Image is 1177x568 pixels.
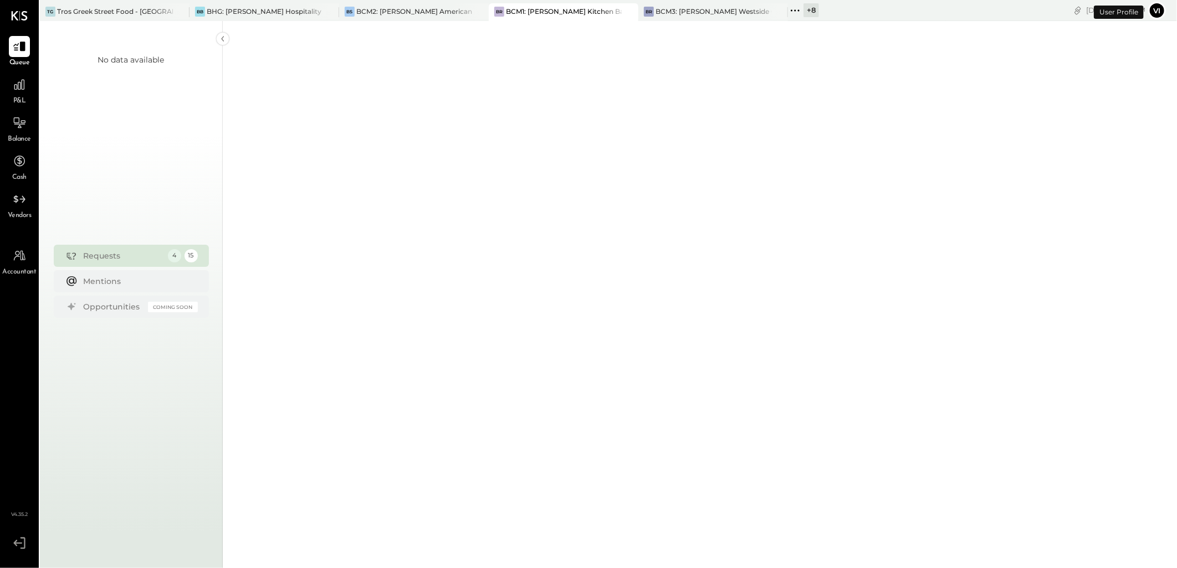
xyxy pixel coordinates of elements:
div: BCM1: [PERSON_NAME] Kitchen Bar Market [506,7,622,16]
div: Mentions [84,276,192,287]
div: BS [345,7,355,17]
div: BR [494,7,504,17]
span: Vendors [8,211,32,221]
button: Vi [1148,2,1166,19]
div: User Profile [1094,6,1144,19]
span: Queue [9,58,30,68]
div: Requests [84,250,162,261]
span: Cash [12,173,27,183]
div: copy link [1072,4,1083,16]
div: Opportunities [84,301,142,312]
div: 15 [185,249,198,262]
a: Cash [1,151,38,183]
span: Accountant [3,267,37,277]
div: BHG: [PERSON_NAME] Hospitality Group, LLC [207,7,323,16]
a: Queue [1,36,38,68]
div: TG [45,7,55,17]
div: BCM2: [PERSON_NAME] American Cooking [356,7,472,16]
div: BB [195,7,205,17]
a: P&L [1,74,38,106]
div: + 8 [804,3,819,17]
div: Coming Soon [148,302,198,312]
div: No data available [98,54,165,65]
a: Vendors [1,189,38,221]
a: Accountant [1,245,38,277]
div: BCM3: [PERSON_NAME] Westside Grill [656,7,771,16]
a: Balance [1,112,38,144]
div: [DATE] [1086,5,1145,16]
div: BR [644,7,654,17]
div: Tros Greek Street Food - [GEOGRAPHIC_DATA] [57,7,173,16]
span: Balance [8,135,31,144]
span: P&L [13,96,26,106]
div: 4 [168,249,181,262]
